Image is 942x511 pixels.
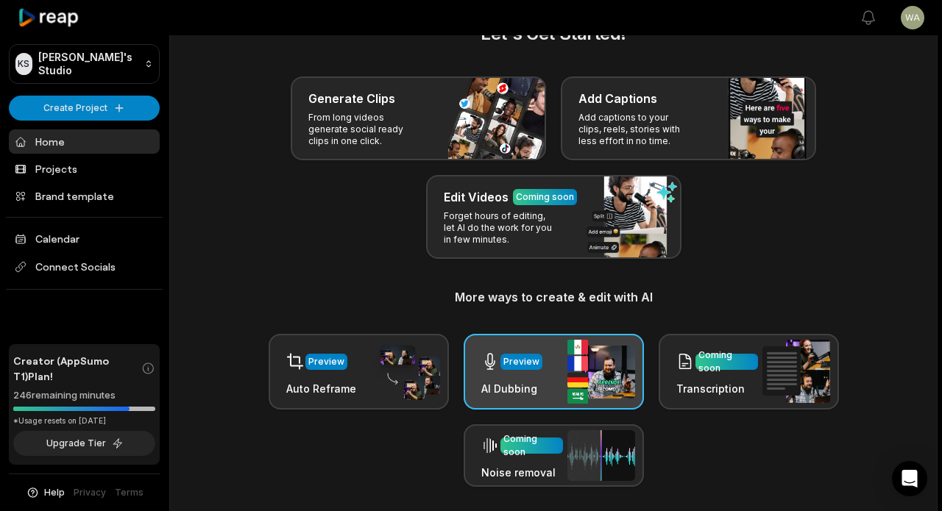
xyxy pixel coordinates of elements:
[503,355,539,368] div: Preview
[503,432,560,459] div: Coming soon
[762,340,830,403] img: transcription.png
[308,355,344,368] div: Preview
[444,210,558,246] p: Forget hours of editing, let AI do the work for you in few minutes.
[308,90,395,107] h3: Generate Clips
[13,388,155,403] div: 246 remaining minutes
[13,353,141,384] span: Creator (AppSumo T1) Plan!
[74,486,106,499] a: Privacy
[676,381,758,396] h3: Transcription
[13,415,155,426] div: *Usage resets on [DATE]
[13,431,155,456] button: Upgrade Tier
[308,112,422,147] p: From long videos generate social ready clips in one click.
[38,51,138,77] p: [PERSON_NAME]'s Studio
[9,96,160,121] button: Create Project
[26,486,65,499] button: Help
[567,340,635,404] img: ai_dubbing.png
[481,381,542,396] h3: AI Dubbing
[286,381,356,396] h3: Auto Reframe
[698,349,755,375] div: Coming soon
[9,254,160,280] span: Connect Socials
[892,461,927,496] div: Open Intercom Messenger
[9,157,160,181] a: Projects
[444,188,509,206] h3: Edit Videos
[567,430,635,481] img: noise_removal.png
[9,129,160,154] a: Home
[578,90,657,107] h3: Add Captions
[516,190,574,204] div: Coming soon
[188,288,919,306] h3: More ways to create & edit with AI
[372,343,440,401] img: auto_reframe.png
[44,486,65,499] span: Help
[578,112,693,147] p: Add captions to your clips, reels, stories with less effort in no time.
[115,486,144,499] a: Terms
[9,226,160,251] a: Calendar
[481,465,563,480] h3: Noise removal
[15,53,32,75] div: KS
[9,184,160,208] a: Brand template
